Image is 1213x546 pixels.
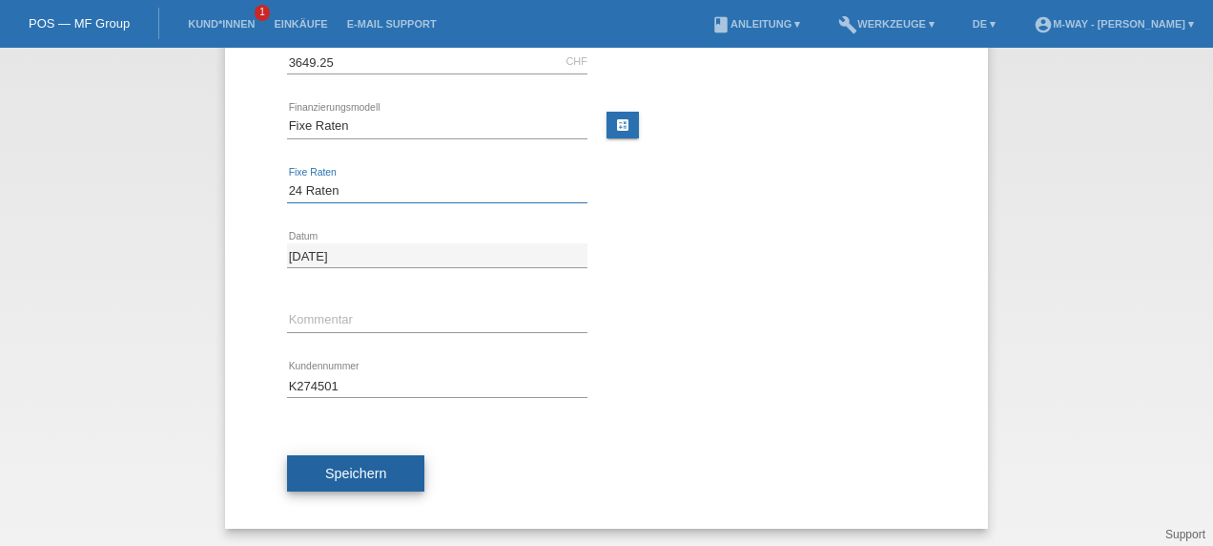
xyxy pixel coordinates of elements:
[178,18,264,30] a: Kund*innen
[711,15,730,34] i: book
[606,112,639,138] a: calculate
[325,466,386,481] span: Speichern
[702,18,810,30] a: bookAnleitung ▾
[338,18,446,30] a: E-Mail Support
[615,117,630,133] i: calculate
[264,18,337,30] a: Einkäufe
[255,5,270,21] span: 1
[829,18,944,30] a: buildWerkzeuge ▾
[565,55,587,67] div: CHF
[1034,15,1053,34] i: account_circle
[29,16,130,31] a: POS — MF Group
[287,455,424,492] button: Speichern
[1165,528,1205,541] a: Support
[1024,18,1203,30] a: account_circlem-way - [PERSON_NAME] ▾
[963,18,1005,30] a: DE ▾
[838,15,857,34] i: build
